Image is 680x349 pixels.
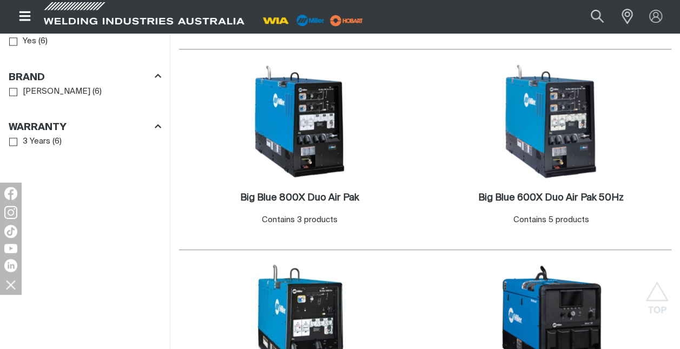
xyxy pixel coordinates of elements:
h2: Big Blue 600X Duo Air Pak 50Hz [478,193,624,203]
img: LinkedIn [4,259,17,272]
span: [PERSON_NAME] [23,86,90,98]
img: TikTok [4,225,17,238]
button: Search products [579,4,616,29]
a: Big Blue 800X Duo Air Pak [240,192,359,204]
span: Yes [23,35,36,48]
h2: Big Blue 800X Duo Air Pak [240,193,359,203]
img: hide socials [2,275,20,294]
ul: Warranty [9,134,161,149]
div: Warranty [9,120,161,134]
h3: Brand [9,72,45,84]
ul: Brand [9,85,161,99]
a: [PERSON_NAME] [9,85,90,99]
span: ( 6 ) [52,135,62,148]
div: Contains 3 products [262,214,338,227]
a: Yes [9,34,36,49]
span: ( 6 ) [38,35,48,48]
img: Big Blue 800X Duo Air Pak [242,63,358,179]
button: Scroll to top [645,281,669,306]
a: Big Blue 600X Duo Air Pak 50Hz [478,192,624,204]
h3: Warranty [9,121,67,134]
div: Contains 5 products [513,214,589,227]
img: YouTube [4,244,17,253]
ul: VRD [9,34,161,49]
img: Big Blue 600X Duo Air Pak 50Hz [493,63,609,179]
input: Product name or item number... [565,4,616,29]
a: 3 Years [9,134,50,149]
span: 3 Years [23,135,50,148]
div: Brand [9,69,161,84]
span: ( 6 ) [93,86,102,98]
img: Instagram [4,206,17,219]
img: miller [327,12,366,29]
img: Facebook [4,187,17,200]
a: miller [327,16,366,24]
